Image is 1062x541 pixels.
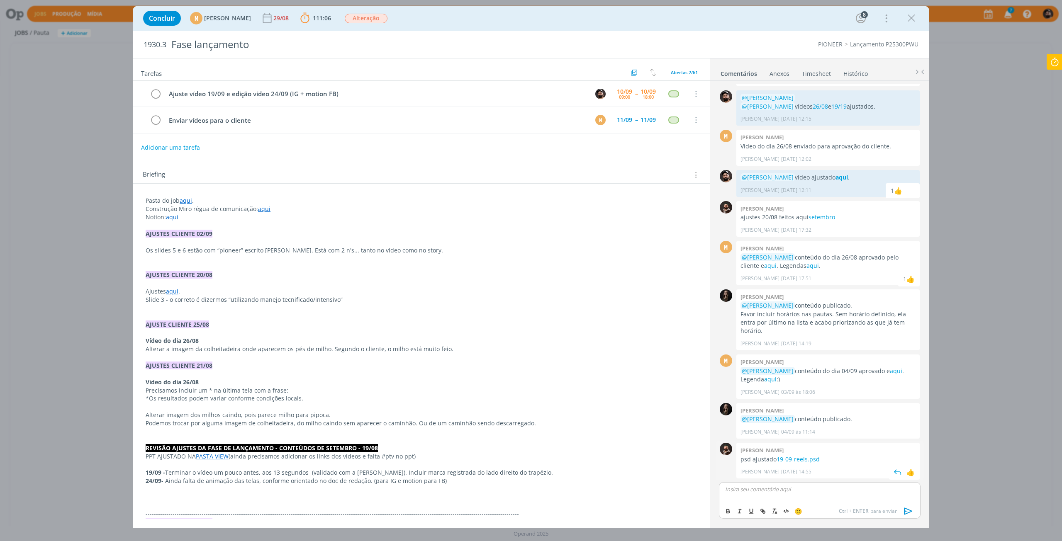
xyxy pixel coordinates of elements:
[146,337,199,344] strong: Vídeo do dia 26/08
[146,197,697,205] p: Pasta do job .
[720,241,732,253] div: M
[906,467,915,477] div: 👍
[146,468,165,476] strong: 19/09 -
[781,340,811,347] span: [DATE] 14:19
[196,452,229,460] a: PASTA VIEW
[801,66,831,78] a: Timesheet
[641,117,656,123] div: 11/09
[146,510,697,518] p: -------------------------------------------------------------------------------------------------...
[740,388,779,396] p: [PERSON_NAME]
[146,213,697,221] p: Notion:
[146,296,697,304] p: Slide 3 - o correto é dizermos “utilizando manejo tecnificado/intensivo”
[777,455,820,463] a: 19-09-reels.psd
[742,367,794,375] span: @[PERSON_NAME]
[740,275,779,282] p: [PERSON_NAME]
[742,94,794,102] span: @[PERSON_NAME]
[641,89,656,95] div: 10/09
[720,90,732,103] img: B
[839,507,897,515] span: para enviar
[370,452,414,460] span: alta #ptv no ppt
[650,69,656,76] img: arrow-down-up.svg
[146,468,697,477] p: Terminar o vídeo um pouco antes, aos 13 segundos (validado com a [PERSON_NAME]). Incluir marca re...
[831,102,847,110] a: 19/19
[794,507,802,515] span: 🙂
[740,253,916,270] p: conteúdo do dia 26/08 aprovado pelo cliente e . Legendas .
[854,12,867,25] button: 8
[146,444,378,452] strong: REVISÃO AJUSTES DA FASE DE LANÇAMENTO - CONTEÚDOS DE SETEMBRO - 19/08
[742,415,794,423] span: @[PERSON_NAME]
[740,205,784,212] b: [PERSON_NAME]
[168,34,592,55] div: Fase lançamento
[813,102,828,110] a: 26/08
[146,477,161,485] strong: 24/09
[781,155,811,163] span: [DATE] 12:02
[770,70,789,78] div: Anexos
[190,12,251,24] button: M[PERSON_NAME]
[617,89,632,95] div: 10/09
[146,518,212,526] strong: AJUSTES CLIENTE 13/08
[617,117,632,123] div: 11/09
[740,415,916,423] p: conteúdo publicado.
[806,262,819,269] a: aqui
[720,170,732,182] img: B
[190,12,202,24] div: M
[740,115,779,123] p: [PERSON_NAME]
[594,87,607,100] button: B
[740,310,916,335] p: Favor incluir horários nas pautas. Sem horário definido, ela entra por último na lista e acabo pr...
[839,507,870,515] span: Ctrl + ENTER
[635,117,638,123] span: --
[144,40,166,49] span: 1930.3
[742,102,794,110] span: @[PERSON_NAME]
[146,411,697,419] p: Alterar imagem dos milhos caindo, pois parece milho para pipoca.
[740,407,784,414] b: [PERSON_NAME]
[906,274,915,284] div: Natalia Gass
[720,66,758,78] a: Comentários
[313,14,331,22] span: 111:06
[595,89,606,99] img: B
[146,230,212,238] strong: AJUSTES CLIENTE 02/09
[146,246,697,255] p: Os slides 5 e 6 estão com “pioneer” escrito [PERSON_NAME]. Está com 2 n's... tanto no vídeo como ...
[143,11,181,26] button: Concluir
[133,6,929,528] div: dialog
[141,140,200,155] button: Adicionar uma tarefa
[146,419,697,427] p: Podemos trocar por alguma imagem de colheitadeira, do milho caindo sem aparecer o caminhão. Ou de...
[720,354,732,367] div: M
[781,468,811,475] span: [DATE] 14:55
[146,452,697,461] p: PPT AJUSTADO NA (ainda precisamos adicionar os links dos vídeos e f )
[781,187,811,194] span: [DATE] 12:11
[742,253,794,261] span: @[PERSON_NAME]
[809,213,835,221] a: setembro
[740,142,916,150] p: Vídeo do dia 26/08 enviado para aprovação do cliente.
[720,443,732,455] img: D
[861,11,868,18] div: 8
[740,155,779,163] p: [PERSON_NAME]
[146,271,212,279] strong: AJUSTES CLIENTE 20/08
[720,289,732,302] img: N
[720,201,732,213] img: D
[146,205,697,213] p: Construção Miro régua de comunicação:
[781,275,811,282] span: [DATE] 17:51
[742,301,794,309] span: @[PERSON_NAME]
[671,69,698,75] span: Abertas 2/61
[835,173,848,181] a: aqui
[146,394,697,403] p: *Os resultados podem variar conforme condições locais.
[781,428,815,436] span: 04/09 às 11:14
[298,12,333,25] button: 111:06
[740,213,916,221] p: ajustes 20/08 feitos aqui
[740,455,916,463] p: psd ajustado
[781,115,811,123] span: [DATE] 12:15
[180,197,192,204] a: aqui
[146,378,199,386] strong: Vídeo do dia 26/08
[792,506,804,516] button: 🙂
[740,428,779,436] p: [PERSON_NAME]
[740,468,779,475] p: [PERSON_NAME]
[146,287,697,296] p: Ajustes .
[149,15,175,22] span: Concluir
[894,186,902,196] div: Mariana Kochenborger
[740,446,784,454] b: [PERSON_NAME]
[740,173,916,182] p: vídeo ajustado .
[146,345,697,353] p: Alterar a imagem da colheitadeira onde aparecem os pés de milho. Segundo o cliente, o milho está ...
[204,15,251,21] span: [PERSON_NAME]
[740,245,784,252] b: [PERSON_NAME]
[165,89,587,99] div: Ajuste vídeo 19/09 e edição vídeo 24/09 (IG + motion FB)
